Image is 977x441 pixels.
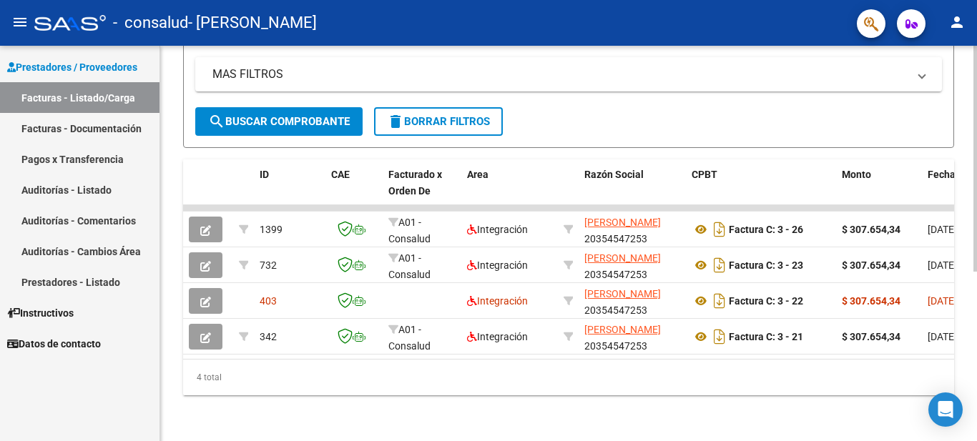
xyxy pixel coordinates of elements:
span: A01 - Consalud [388,324,431,352]
span: Integración [467,331,528,342]
mat-icon: menu [11,14,29,31]
span: Area [467,169,488,180]
span: Instructivos [7,305,74,321]
strong: $ 307.654,34 [842,259,900,271]
span: Integración [467,259,528,271]
mat-panel-title: MAS FILTROS [212,66,908,82]
div: 20354547253 [584,250,680,280]
datatable-header-cell: CPBT [686,159,836,222]
i: Descargar documento [710,254,729,277]
mat-icon: delete [387,113,404,130]
span: Integración [467,224,528,235]
i: Descargar documento [710,218,729,241]
i: Descargar documento [710,325,729,348]
strong: Factura C: 3 - 23 [729,259,803,271]
button: Buscar Comprobante [195,107,363,136]
strong: Factura C: 3 - 22 [729,295,803,307]
span: 342 [260,331,277,342]
span: [PERSON_NAME] [584,288,661,299]
datatable-header-cell: CAE [325,159,383,222]
strong: $ 307.654,34 [842,331,900,342]
span: Borrar Filtros [387,115,490,128]
datatable-header-cell: Area [461,159,558,222]
div: 20354547253 [584,322,680,352]
div: 20354547253 [584,214,680,244]
span: - [PERSON_NAME] [188,7,317,39]
span: [PERSON_NAME] [584,217,661,228]
span: Buscar Comprobante [208,115,350,128]
span: [PERSON_NAME] [584,324,661,335]
span: 732 [260,259,277,271]
i: Descargar documento [710,289,729,312]
span: [DATE] [928,331,957,342]
span: 1399 [260,224,283,235]
div: 4 total [183,360,954,395]
span: [PERSON_NAME] [584,252,661,264]
datatable-header-cell: Facturado x Orden De [383,159,461,222]
button: Borrar Filtros [374,107,503,136]
strong: $ 307.654,34 [842,224,900,235]
span: [DATE] [928,295,957,307]
span: Integración [467,295,528,307]
datatable-header-cell: ID [254,159,325,222]
span: Datos de contacto [7,336,101,352]
span: CAE [331,169,350,180]
datatable-header-cell: Razón Social [579,159,686,222]
span: - consalud [113,7,188,39]
span: Facturado x Orden De [388,169,442,197]
div: 20354547253 [584,286,680,316]
mat-expansion-panel-header: MAS FILTROS [195,57,942,91]
span: ID [260,169,269,180]
span: Prestadores / Proveedores [7,59,137,75]
datatable-header-cell: Monto [836,159,922,222]
strong: Factura C: 3 - 21 [729,331,803,342]
span: A01 - Consalud [388,252,431,280]
strong: Factura C: 3 - 26 [729,224,803,235]
span: [DATE] [928,259,957,271]
strong: $ 307.654,34 [842,295,900,307]
span: Razón Social [584,169,644,180]
mat-icon: person [948,14,966,31]
mat-icon: search [208,113,225,130]
span: 403 [260,295,277,307]
span: Monto [842,169,871,180]
span: CPBT [692,169,717,180]
div: Open Intercom Messenger [928,392,963,427]
span: [DATE] [928,224,957,235]
span: A01 - Consalud [388,217,431,244]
